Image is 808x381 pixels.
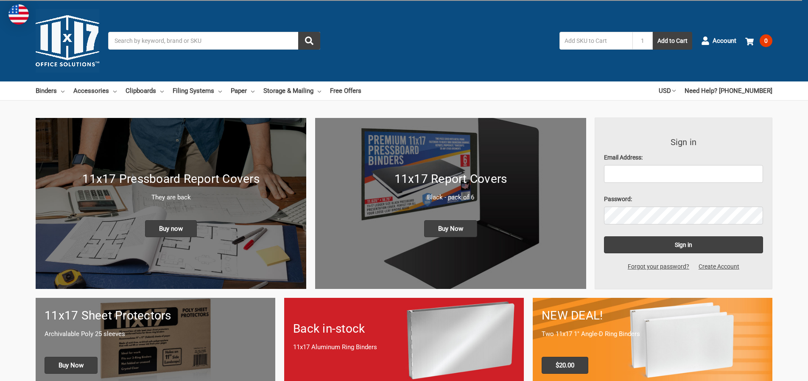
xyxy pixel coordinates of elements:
[324,170,577,188] h1: 11x17 Report Covers
[315,118,586,289] img: 11x17 Report Covers
[559,32,632,50] input: Add SKU to Cart
[36,118,306,289] a: New 11x17 Pressboard Binders 11x17 Pressboard Report Covers They are back Buy now
[231,81,254,100] a: Paper
[694,262,744,271] a: Create Account
[542,357,588,374] span: $20.00
[330,81,361,100] a: Free Offers
[73,81,117,100] a: Accessories
[45,357,98,374] span: Buy Now
[604,136,763,148] h3: Sign in
[659,81,676,100] a: USD
[263,81,321,100] a: Storage & Mailing
[653,32,692,50] button: Add to Cart
[604,195,763,204] label: Password:
[760,34,772,47] span: 0
[126,81,164,100] a: Clipboards
[324,193,577,202] p: Black - pack of 6
[145,220,197,237] span: Buy now
[701,30,736,52] a: Account
[745,30,772,52] a: 0
[45,170,297,188] h1: 11x17 Pressboard Report Covers
[173,81,222,100] a: Filing Systems
[604,236,763,253] input: Sign in
[542,329,763,339] p: Two 11x17 1" Angle-D Ring Binders
[293,342,515,352] p: 11x17 Aluminum Ring Binders
[45,307,266,325] h1: 11x17 Sheet Protectors
[8,4,29,25] img: duty and tax information for United States
[36,9,99,73] img: 11x17.com
[604,153,763,162] label: Email Address:
[108,32,320,50] input: Search by keyword, brand or SKU
[315,118,586,289] a: 11x17 Report Covers 11x17 Report Covers Black - pack of 6 Buy Now
[424,220,477,237] span: Buy Now
[45,193,297,202] p: They are back
[685,81,772,100] a: Need Help? [PHONE_NUMBER]
[713,36,736,46] span: Account
[45,329,266,339] p: Archivalable Poly 25 sleeves
[293,320,515,338] h1: Back in-stock
[36,118,306,289] img: New 11x17 Pressboard Binders
[623,262,694,271] a: Forgot your password?
[36,81,64,100] a: Binders
[542,307,763,325] h1: NEW DEAL!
